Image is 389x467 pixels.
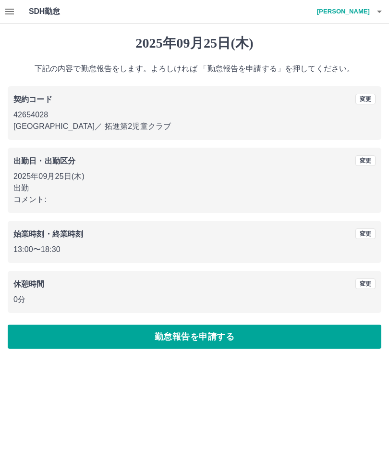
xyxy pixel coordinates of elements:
button: 変更 [355,278,376,289]
p: [GEOGRAPHIC_DATA] ／ 拓進第2児童クラブ [13,121,376,132]
h1: 2025年09月25日(木) [8,35,381,51]
p: 下記の内容で勤怠報告をします。よろしければ 「勤怠報告を申請する」を押してください。 [8,63,381,75]
p: 42654028 [13,109,376,121]
button: 変更 [355,94,376,104]
p: 0分 [13,294,376,305]
b: 休憩時間 [13,280,45,288]
b: 出勤日・出勤区分 [13,157,75,165]
p: コメント: [13,194,376,205]
b: 始業時刻・終業時刻 [13,230,83,238]
p: 出勤 [13,182,376,194]
p: 2025年09月25日(木) [13,171,376,182]
button: 変更 [355,155,376,166]
b: 契約コード [13,95,52,103]
button: 勤怠報告を申請する [8,325,381,349]
p: 13:00 〜 18:30 [13,244,376,255]
button: 変更 [355,228,376,239]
